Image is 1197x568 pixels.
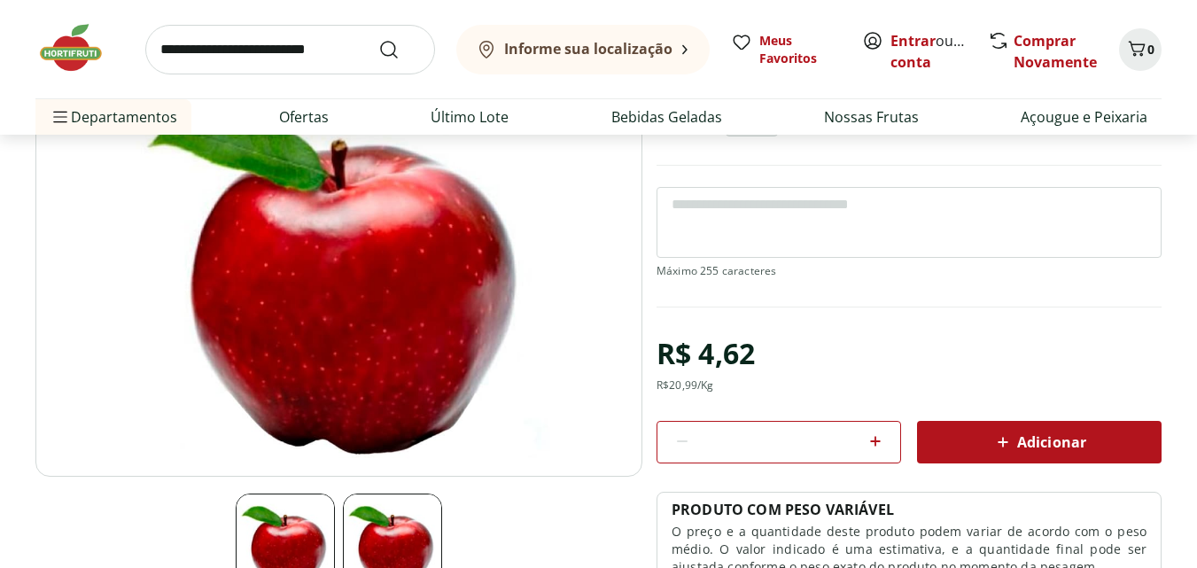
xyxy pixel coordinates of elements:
p: PRODUTO COM PESO VARIÁVEL [672,500,894,519]
button: Menu [50,96,71,138]
div: R$ 4,62 [657,329,755,378]
a: Ofertas [279,106,329,128]
span: Meus Favoritos [759,32,841,67]
a: Açougue e Peixaria [1021,106,1147,128]
button: Adicionar [917,421,1162,463]
button: Carrinho [1119,28,1162,71]
a: Nossas Frutas [824,106,919,128]
a: Entrar [890,31,936,51]
b: Informe sua localização [504,39,672,58]
div: R$ 20,99 /Kg [657,378,714,393]
button: Submit Search [378,39,421,60]
span: 0 [1147,41,1154,58]
a: Comprar Novamente [1014,31,1097,72]
a: Meus Favoritos [731,32,841,67]
span: Departamentos [50,96,177,138]
a: Último Lote [431,106,509,128]
a: Criar conta [890,31,988,72]
button: Informe sua localização [456,25,710,74]
img: Principal [35,51,642,477]
input: search [145,25,435,74]
span: ou [890,30,969,73]
span: Adicionar [992,432,1086,453]
a: Bebidas Geladas [611,106,722,128]
img: Hortifruti [35,21,124,74]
